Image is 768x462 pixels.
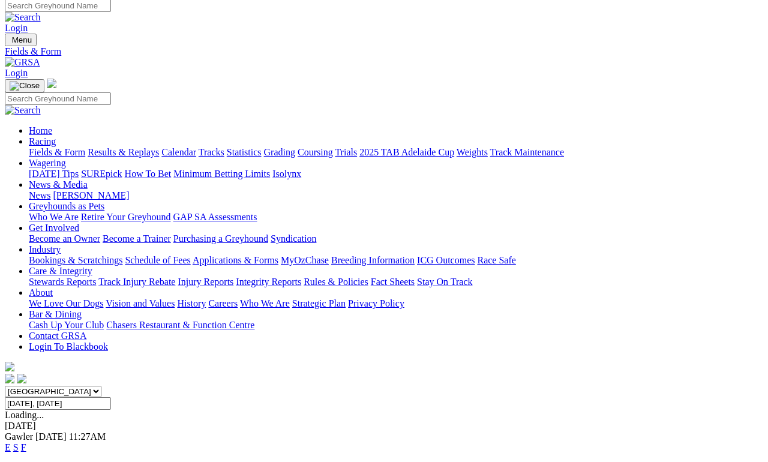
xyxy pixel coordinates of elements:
[69,431,106,442] span: 11:27AM
[29,320,763,331] div: Bar & Dining
[264,147,295,157] a: Grading
[29,125,52,136] a: Home
[10,81,40,91] img: Close
[417,277,472,287] a: Stay On Track
[173,169,270,179] a: Minimum Betting Limits
[29,341,108,352] a: Login To Blackbook
[98,277,175,287] a: Track Injury Rebate
[177,298,206,308] a: History
[29,147,85,157] a: Fields & Form
[47,79,56,88] img: logo-grsa-white.png
[173,212,257,222] a: GAP SA Assessments
[359,147,454,157] a: 2025 TAB Adelaide Cup
[161,147,196,157] a: Calendar
[88,147,159,157] a: Results & Replays
[271,233,316,244] a: Syndication
[5,12,41,23] img: Search
[29,298,763,309] div: About
[5,57,40,68] img: GRSA
[292,298,346,308] a: Strategic Plan
[331,255,415,265] a: Breeding Information
[5,397,111,410] input: Select date
[29,309,82,319] a: Bar & Dining
[13,442,19,452] a: S
[227,147,262,157] a: Statistics
[29,136,56,146] a: Racing
[29,190,763,201] div: News & Media
[5,79,44,92] button: Toggle navigation
[12,35,32,44] span: Menu
[178,277,233,287] a: Injury Reports
[29,277,96,287] a: Stewards Reports
[298,147,333,157] a: Coursing
[29,201,104,211] a: Greyhounds as Pets
[29,266,92,276] a: Care & Integrity
[348,298,404,308] a: Privacy Policy
[29,320,104,330] a: Cash Up Your Club
[193,255,278,265] a: Applications & Forms
[29,298,103,308] a: We Love Our Dogs
[29,169,79,179] a: [DATE] Tips
[35,431,67,442] span: [DATE]
[5,374,14,383] img: facebook.svg
[29,331,86,341] a: Contact GRSA
[272,169,301,179] a: Isolynx
[29,158,66,168] a: Wagering
[106,320,254,330] a: Chasers Restaurant & Function Centre
[125,255,190,265] a: Schedule of Fees
[281,255,329,265] a: MyOzChase
[173,233,268,244] a: Purchasing a Greyhound
[304,277,368,287] a: Rules & Policies
[29,233,100,244] a: Become an Owner
[17,374,26,383] img: twitter.svg
[29,179,88,190] a: News & Media
[81,212,171,222] a: Retire Your Greyhound
[477,255,515,265] a: Race Safe
[5,362,14,371] img: logo-grsa-white.png
[417,255,475,265] a: ICG Outcomes
[5,105,41,116] img: Search
[125,169,172,179] a: How To Bet
[5,68,28,78] a: Login
[29,244,61,254] a: Industry
[106,298,175,308] a: Vision and Values
[5,410,44,420] span: Loading...
[29,147,763,158] div: Racing
[29,277,763,287] div: Care & Integrity
[29,212,79,222] a: Who We Are
[199,147,224,157] a: Tracks
[29,233,763,244] div: Get Involved
[29,212,763,223] div: Greyhounds as Pets
[53,190,129,200] a: [PERSON_NAME]
[21,442,26,452] a: F
[29,255,763,266] div: Industry
[29,223,79,233] a: Get Involved
[103,233,171,244] a: Become a Trainer
[81,169,122,179] a: SUREpick
[5,442,11,452] a: E
[371,277,415,287] a: Fact Sheets
[29,287,53,298] a: About
[236,277,301,287] a: Integrity Reports
[240,298,290,308] a: Who We Are
[29,169,763,179] div: Wagering
[208,298,238,308] a: Careers
[335,147,357,157] a: Trials
[5,92,111,105] input: Search
[29,190,50,200] a: News
[457,147,488,157] a: Weights
[5,34,37,46] button: Toggle navigation
[29,255,122,265] a: Bookings & Scratchings
[5,431,33,442] span: Gawler
[5,23,28,33] a: Login
[5,421,763,431] div: [DATE]
[5,46,763,57] a: Fields & Form
[490,147,564,157] a: Track Maintenance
